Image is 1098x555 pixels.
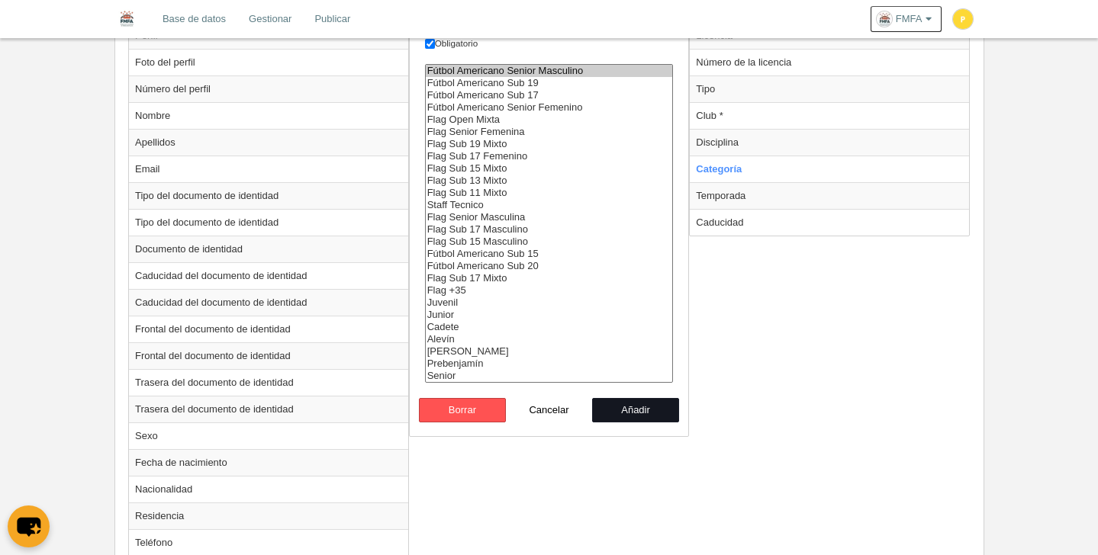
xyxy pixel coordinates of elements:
option: Flag Senior Femenina [426,126,673,138]
option: Fútbol Americano Sub 19 [426,77,673,89]
option: Flag Sub 17 Femenino [426,150,673,162]
option: Fútbol Americano Senior Masculino [426,65,673,77]
option: Benjamín [426,345,673,358]
td: Caducidad del documento de identidad [129,289,408,316]
button: Borrar [419,398,506,422]
option: Alevín [426,333,673,345]
option: Fútbol Americano Senior Femenino [426,101,673,114]
td: Nacionalidad [129,476,408,502]
option: Juvenil [426,297,673,309]
option: Flag Sub 13 Mixto [426,175,673,187]
option: Flag Sub 19 Mixto [426,138,673,150]
td: Número de la licencia [690,49,969,75]
button: Cancelar [506,398,593,422]
td: Frontal del documento de identidad [129,316,408,342]
td: Fecha de nacimiento [129,449,408,476]
td: Caducidad [690,209,969,236]
option: Flag Senior Masculina [426,211,673,223]
option: Flag Sub 15 Mixto [426,162,673,175]
td: Tipo [690,75,969,102]
option: Flag Sub 17 Mixto [426,272,673,284]
td: Trasera del documento de identidad [129,369,408,396]
td: Disciplina [690,129,969,156]
td: Categoría [690,156,969,182]
img: c2l6ZT0zMHgzMCZmcz05JnRleHQ9UCZiZz1mZGQ4MzU%3D.png [953,9,973,29]
input: Obligatorio [425,39,435,49]
img: OaSyhHG2e8IO.30x30.jpg [877,11,892,27]
td: Tipo del documento de identidad [129,209,408,236]
span: FMFA [896,11,923,27]
option: Flag Sub 17 Masculino [426,223,673,236]
td: Email [129,156,408,182]
option: Junior [426,309,673,321]
td: Número del perfil [129,75,408,102]
td: Residencia [129,502,408,529]
td: Apellidos [129,129,408,156]
td: Caducidad del documento de identidad [129,262,408,289]
option: Senior [426,370,673,382]
label: Obligatorio [425,37,674,50]
option: Flag +35 [426,284,673,297]
td: Frontal del documento de identidad [129,342,408,369]
a: FMFA [871,6,942,32]
td: Club * [690,102,969,129]
option: Flag Sub 15 Masculino [426,236,673,248]
option: Fútbol Americano Sub 17 [426,89,673,101]
td: Trasera del documento de identidad [129,396,408,422]
button: Añadir [592,398,679,422]
option: Prebenjamín [426,358,673,370]
td: Sexo [129,422,408,449]
option: Flag Open Mixta [426,114,673,126]
td: Foto del perfil [129,49,408,75]
option: Staff Tecnico [426,199,673,211]
option: Fútbol Americano Sub 15 [426,248,673,260]
td: Documento de identidad [129,236,408,262]
td: Nombre [129,102,408,129]
button: chat-button [8,505,50,547]
option: Cadete [426,321,673,333]
option: Fútbol Americano Sub 20 [426,260,673,272]
option: Flag Sub 11 Mixto [426,187,673,199]
img: FMFA [114,9,139,27]
td: Tipo del documento de identidad [129,182,408,209]
td: Temporada [690,182,969,209]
